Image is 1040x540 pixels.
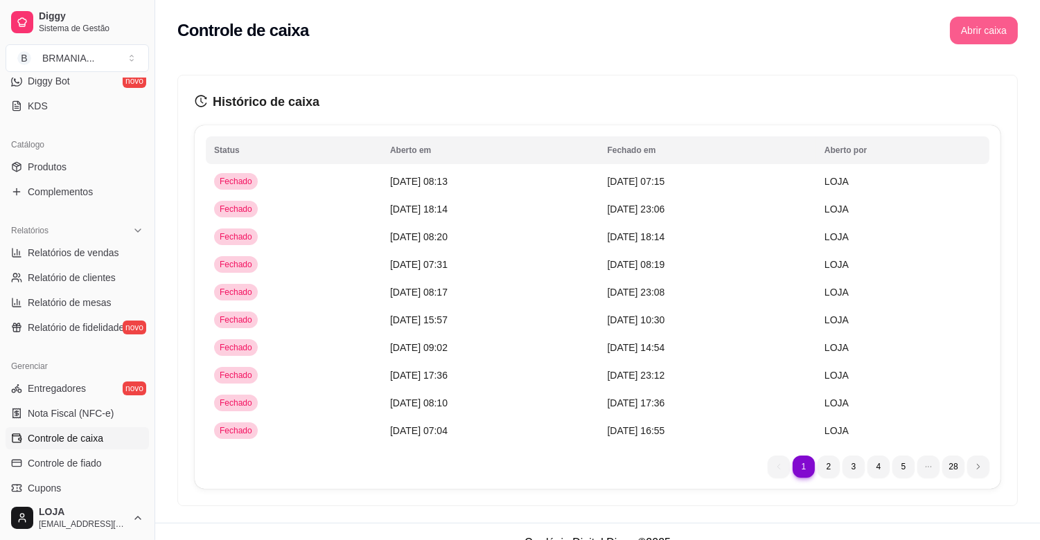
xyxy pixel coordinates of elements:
[6,452,149,474] a: Controle de fiado
[390,370,448,381] span: [DATE] 17:36
[6,70,149,92] a: Diggy Botnovo
[28,431,103,445] span: Controle de caixa
[825,425,849,436] span: LOJA
[28,481,61,495] span: Cupons
[6,355,149,377] div: Gerenciar
[607,342,664,353] span: [DATE] 14:54
[816,136,989,164] th: Aberto por
[825,397,849,408] span: LOJA
[607,314,664,325] span: [DATE] 10:30
[217,259,255,270] span: Fechado
[6,316,149,339] a: Relatório de fidelidadenovo
[28,296,112,309] span: Relatório de mesas
[195,95,207,107] span: history
[825,314,849,325] span: LOJA
[6,242,149,264] a: Relatórios de vendas
[825,204,849,215] span: LOJA
[607,287,664,298] span: [DATE] 23:08
[217,176,255,187] span: Fechado
[6,477,149,499] a: Cupons
[28,406,114,420] span: Nota Fiscal (NFC-e)
[950,17,1018,44] button: Abrir caixa
[607,231,664,242] span: [DATE] 18:14
[6,95,149,117] a: KDS
[217,314,255,325] span: Fechado
[217,425,255,436] span: Fechado
[607,425,664,436] span: [DATE] 16:55
[28,381,86,395] span: Entregadores
[942,456,964,478] li: pagination item 28
[390,397,448,408] span: [DATE] 08:10
[6,134,149,156] div: Catálogo
[917,456,940,478] li: dots element
[607,259,664,270] span: [DATE] 08:19
[6,377,149,399] a: Entregadoresnovo
[390,342,448,353] span: [DATE] 09:02
[11,225,49,236] span: Relatórios
[17,51,31,65] span: B
[599,136,816,164] th: Fechado em
[28,246,119,260] span: Relatórios de vendas
[761,449,996,485] nav: pagination navigation
[28,99,48,113] span: KDS
[825,287,849,298] span: LOJA
[390,425,448,436] span: [DATE] 07:04
[967,456,989,478] li: next page button
[195,92,1001,111] h3: Histórico de caixa
[607,204,664,215] span: [DATE] 23:06
[217,204,255,215] span: Fechado
[6,181,149,203] a: Complementos
[217,231,255,242] span: Fechado
[6,6,149,39] a: DiggySistema de Gestão
[825,231,849,242] span: LOJA
[867,456,890,478] li: pagination item 4
[390,287,448,298] span: [DATE] 08:17
[825,259,849,270] span: LOJA
[382,136,599,164] th: Aberto em
[28,160,67,174] span: Produtos
[390,231,448,242] span: [DATE] 08:20
[390,204,448,215] span: [DATE] 18:14
[28,185,93,199] span: Complementos
[217,342,255,353] span: Fechado
[6,427,149,449] a: Controle de caixa
[892,456,915,478] li: pagination item 5
[793,456,815,478] li: pagination item 1 active
[177,19,309,42] h2: Controle de caixa
[390,314,448,325] span: [DATE] 15:57
[6,156,149,178] a: Produtos
[217,287,255,298] span: Fechado
[28,74,70,88] span: Diggy Bot
[39,10,143,23] span: Diggy
[39,23,143,34] span: Sistema de Gestão
[390,259,448,270] span: [DATE] 07:31
[39,519,127,530] span: [EMAIL_ADDRESS][DOMAIN_NAME]
[6,402,149,424] a: Nota Fiscal (NFC-e)
[28,456,102,470] span: Controle de fiado
[42,51,94,65] div: BRMANIA ...
[843,456,865,478] li: pagination item 3
[6,501,149,534] button: LOJA[EMAIL_ADDRESS][DOMAIN_NAME]
[607,370,664,381] span: [DATE] 23:12
[28,271,116,285] span: Relatório de clientes
[39,506,127,519] span: LOJA
[607,397,664,408] span: [DATE] 17:36
[217,370,255,381] span: Fechado
[206,136,382,164] th: Status
[28,321,124,334] span: Relatório de fidelidade
[6,291,149,314] a: Relatório de mesas
[217,397,255,408] span: Fechado
[607,176,664,187] span: [DATE] 07:15
[818,456,840,478] li: pagination item 2
[6,44,149,72] button: Select a team
[825,176,849,187] span: LOJA
[825,370,849,381] span: LOJA
[825,342,849,353] span: LOJA
[390,176,448,187] span: [DATE] 08:13
[6,267,149,289] a: Relatório de clientes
